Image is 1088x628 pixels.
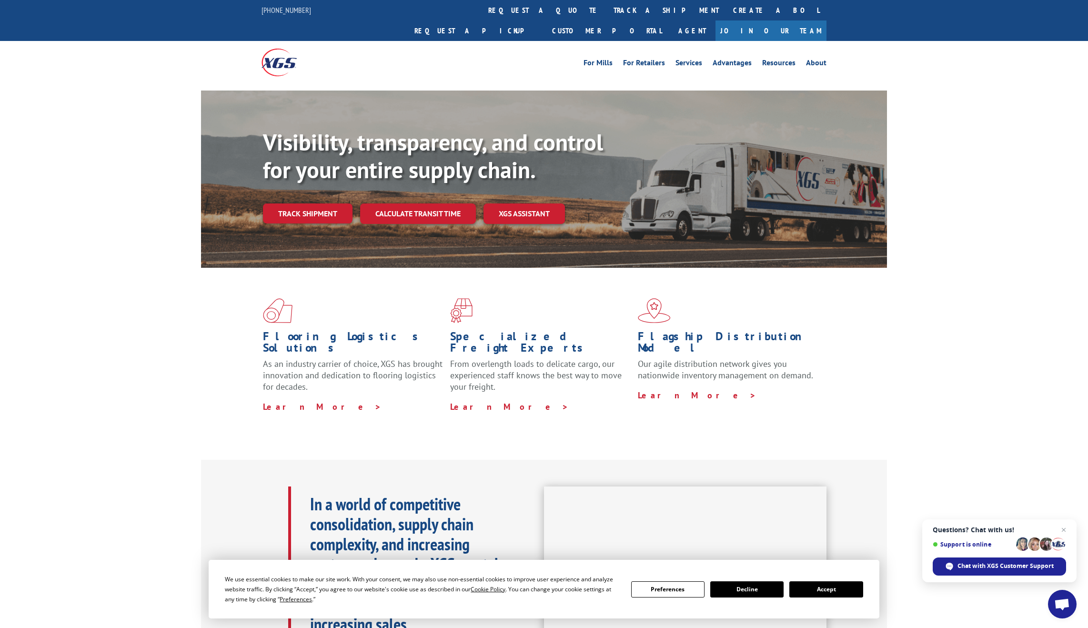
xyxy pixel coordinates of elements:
h1: Flooring Logistics Solutions [263,331,443,358]
a: Customer Portal [545,20,669,41]
div: We use essential cookies to make our site work. With your consent, we may also use non-essential ... [225,574,619,604]
span: Questions? Chat with us! [933,526,1066,534]
a: Resources [762,59,796,70]
a: About [806,59,826,70]
div: Chat with XGS Customer Support [933,557,1066,576]
a: Advantages [713,59,752,70]
a: Learn More > [263,401,382,412]
a: XGS ASSISTANT [484,203,565,224]
span: Chat with XGS Customer Support [957,562,1054,570]
span: Cookie Policy [471,585,505,593]
a: Track shipment [263,203,353,223]
button: Preferences [631,581,705,598]
img: xgs-icon-total-supply-chain-intelligence-red [263,298,292,323]
span: Support is online [933,541,1013,548]
a: Calculate transit time [360,203,476,224]
img: xgs-icon-focused-on-flooring-red [450,298,473,323]
a: Learn More > [450,401,569,412]
div: Open chat [1048,590,1077,618]
a: [PHONE_NUMBER] [262,5,311,15]
img: xgs-icon-flagship-distribution-model-red [638,298,671,323]
p: From overlength loads to delicate cargo, our experienced staff knows the best way to move your fr... [450,358,630,401]
a: Learn More > [638,390,756,401]
a: Agent [669,20,715,41]
span: Close chat [1058,524,1069,536]
h1: Flagship Distribution Model [638,331,818,358]
a: Request a pickup [407,20,545,41]
button: Decline [710,581,784,598]
span: Preferences [280,595,312,603]
span: Our agile distribution network gives you nationwide inventory management on demand. [638,358,813,381]
a: For Mills [584,59,613,70]
h1: Specialized Freight Experts [450,331,630,358]
a: For Retailers [623,59,665,70]
b: Visibility, transparency, and control for your entire supply chain. [263,127,603,184]
div: Cookie Consent Prompt [209,560,879,618]
a: Join Our Team [715,20,826,41]
a: Services [675,59,702,70]
button: Accept [789,581,863,598]
span: As an industry carrier of choice, XGS has brought innovation and dedication to flooring logistics... [263,358,443,392]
